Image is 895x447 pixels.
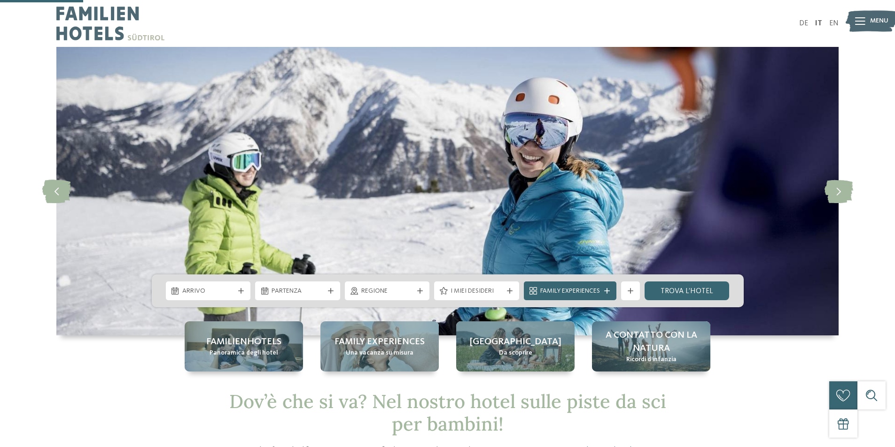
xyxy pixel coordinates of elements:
span: I miei desideri [451,287,503,296]
span: Ricordi d’infanzia [626,355,677,364]
span: Arrivo [182,287,234,296]
span: Panoramica degli hotel [210,349,278,358]
span: Da scoprire [499,349,532,358]
span: Menu [870,16,888,26]
span: Dov’è che si va? Nel nostro hotel sulle piste da sci per bambini! [229,389,666,436]
a: IT [815,20,822,27]
a: Hotel sulle piste da sci per bambini: divertimento senza confini [GEOGRAPHIC_DATA] Da scoprire [456,321,575,371]
a: EN [829,20,839,27]
a: Hotel sulle piste da sci per bambini: divertimento senza confini A contatto con la natura Ricordi... [592,321,710,371]
span: Partenza [272,287,324,296]
span: Familienhotels [206,335,281,349]
span: A contatto con la natura [601,329,701,355]
a: Hotel sulle piste da sci per bambini: divertimento senza confini Familienhotels Panoramica degli ... [185,321,303,371]
span: Una vacanza su misura [346,349,413,358]
a: Hotel sulle piste da sci per bambini: divertimento senza confini Family experiences Una vacanza s... [320,321,439,371]
span: Family experiences [335,335,425,349]
a: DE [799,20,808,27]
span: Regione [361,287,413,296]
img: Hotel sulle piste da sci per bambini: divertimento senza confini [56,47,839,335]
a: trova l’hotel [645,281,730,300]
span: [GEOGRAPHIC_DATA] [470,335,561,349]
span: Family Experiences [540,287,600,296]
